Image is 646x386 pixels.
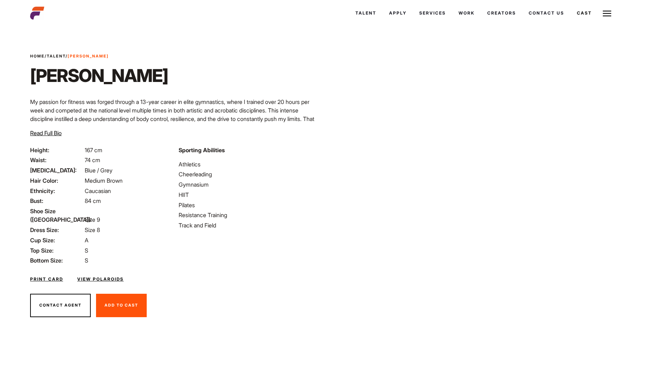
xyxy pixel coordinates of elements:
li: HIIT [179,191,319,199]
button: Contact Agent [30,294,91,317]
span: Cup Size: [30,236,83,244]
a: Contact Us [522,4,571,23]
span: Blue / Grey [85,167,112,174]
li: Cheerleading [179,170,319,178]
a: Creators [481,4,522,23]
span: S [85,247,88,254]
span: A [85,237,89,244]
a: Cast [571,4,598,23]
li: Resistance Training [179,211,319,219]
span: 167 cm [85,147,102,154]
strong: Sporting Abilities [179,147,225,154]
span: [MEDICAL_DATA]: [30,166,83,175]
a: Home [30,54,45,59]
span: Add To Cast [105,303,138,308]
img: cropped-aefm-brand-fav-22-square.png [30,6,44,20]
h1: [PERSON_NAME] [30,65,168,86]
span: Shoe Size ([GEOGRAPHIC_DATA]): [30,207,83,224]
button: Read Full Bio [30,129,62,137]
span: Caucasian [85,187,111,194]
a: Services [413,4,452,23]
span: Read Full Bio [30,129,62,137]
span: Dress Size: [30,226,83,234]
span: 74 cm [85,156,100,164]
span: S [85,257,88,264]
a: Print Card [30,276,63,282]
li: Gymnasium [179,180,319,189]
span: Bust: [30,197,83,205]
span: Waist: [30,156,83,164]
a: Talent [349,4,383,23]
img: Burger icon [603,9,611,18]
span: / / [30,53,109,59]
span: Size 8 [85,226,100,233]
li: Athletics [179,160,319,169]
span: Top Size: [30,246,83,255]
a: Apply [383,4,413,23]
span: Medium Brown [85,177,123,184]
strong: [PERSON_NAME] [68,54,109,59]
button: Add To Cast [96,294,147,317]
a: Work [452,4,481,23]
span: Height: [30,146,83,154]
li: Pilates [179,201,319,209]
span: Ethnicity: [30,187,83,195]
span: 84 cm [85,197,101,204]
li: Track and Field [179,221,319,230]
a: Talent [47,54,66,59]
a: View Polaroids [77,276,124,282]
span: Hair Color: [30,176,83,185]
p: My passion for fitness was forged through a 13-year career in elite gymnastics, where I trained o... [30,98,319,149]
span: Bottom Size: [30,256,83,265]
span: Size 9 [85,216,100,223]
